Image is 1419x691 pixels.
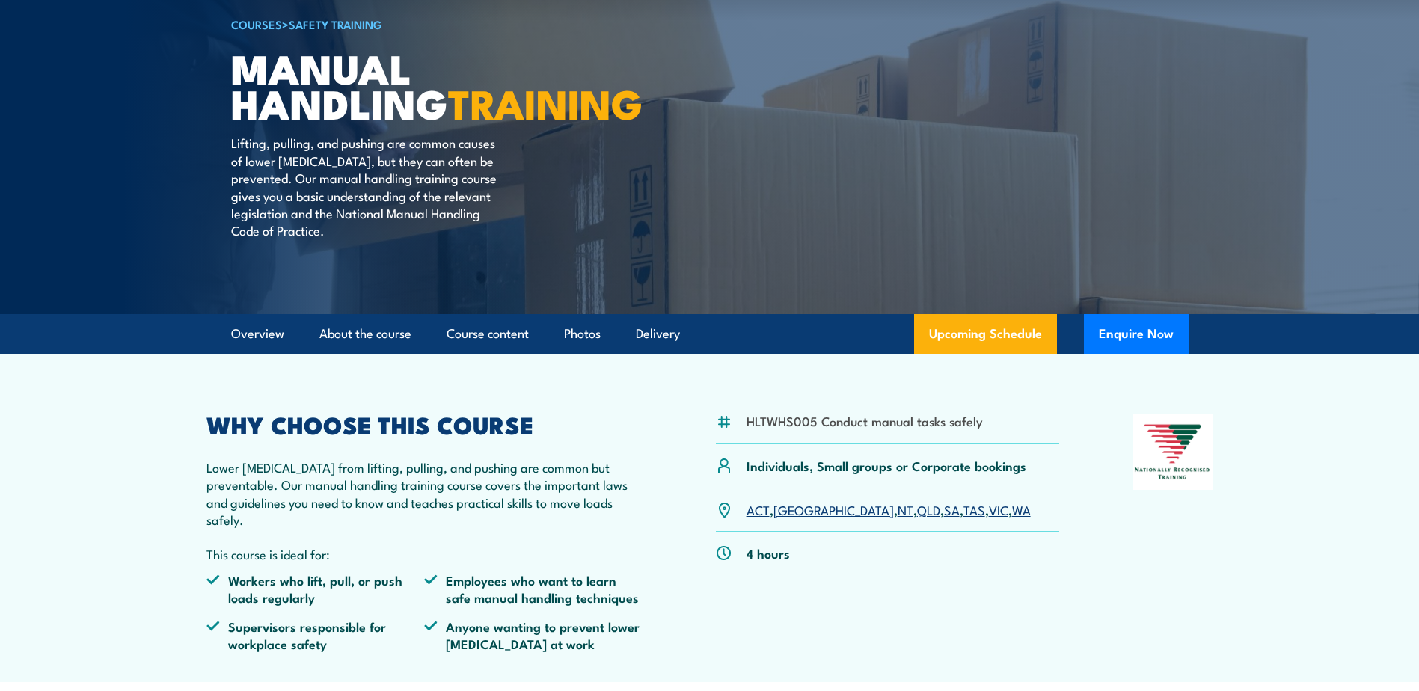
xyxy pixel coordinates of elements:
[448,71,643,133] strong: TRAINING
[424,618,643,653] li: Anyone wanting to prevent lower [MEDICAL_DATA] at work
[564,314,601,354] a: Photos
[319,314,411,354] a: About the course
[424,571,643,606] li: Employees who want to learn safe manual handling techniques
[1133,414,1213,490] img: Nationally Recognised Training logo.
[747,544,790,562] p: 4 hours
[206,571,425,606] li: Workers who lift, pull, or push loads regularly
[1084,314,1189,354] button: Enquire Now
[206,545,643,562] p: This course is ideal for:
[231,15,601,33] h6: >
[944,500,960,518] a: SA
[231,16,282,32] a: COURSES
[773,500,894,518] a: [GEOGRAPHIC_DATA]
[917,500,940,518] a: QLD
[231,134,504,239] p: Lifting, pulling, and pushing are common causes of lower [MEDICAL_DATA], but they can often be pr...
[914,314,1057,354] a: Upcoming Schedule
[206,618,425,653] li: Supervisors responsible for workplace safety
[747,500,770,518] a: ACT
[1012,500,1031,518] a: WA
[747,412,983,429] li: HLTWHS005 Conduct manual tasks safely
[747,501,1031,518] p: , , , , , , ,
[231,314,284,354] a: Overview
[289,16,382,32] a: Safety Training
[636,314,680,354] a: Delivery
[989,500,1008,518] a: VIC
[963,500,985,518] a: TAS
[206,458,643,529] p: Lower [MEDICAL_DATA] from lifting, pulling, and pushing are common but preventable. Our manual ha...
[206,414,643,434] h2: WHY CHOOSE THIS COURSE
[447,314,529,354] a: Course content
[231,50,601,120] h1: Manual Handling
[747,457,1026,474] p: Individuals, Small groups or Corporate bookings
[898,500,913,518] a: NT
